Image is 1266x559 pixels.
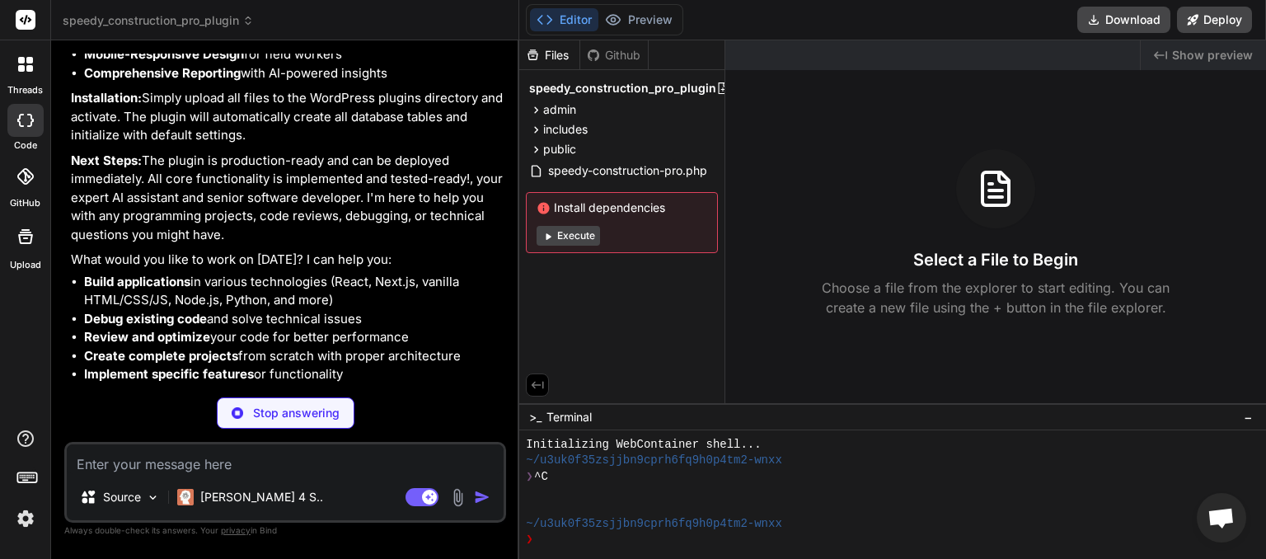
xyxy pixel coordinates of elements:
[10,196,40,210] label: GitHub
[84,64,503,83] li: with AI-powered insights
[71,251,503,270] p: What would you like to work on [DATE]? I can help you:
[474,489,490,505] img: icon
[84,273,503,310] li: in various technologies (React, Next.js, vanilla HTML/CSS/JS, Node.js, Python, and more)
[63,12,254,29] span: speedy_construction_pro_plugin
[543,141,576,157] span: public
[519,47,579,63] div: Files
[1177,7,1252,33] button: Deploy
[7,83,43,97] label: threads
[200,489,323,505] p: [PERSON_NAME] 4 S..
[84,45,503,64] li: for field workers
[530,8,598,31] button: Editor
[543,101,576,118] span: admin
[811,278,1180,317] p: Choose a file from the explorer to start editing. You can create a new file using the + button in...
[84,365,503,384] li: or functionality
[84,347,503,366] li: from scratch with proper architecture
[1197,493,1246,543] a: Open chat
[537,200,707,216] span: Install dependencies
[580,47,648,63] div: Github
[534,469,548,485] span: ^C
[526,453,781,468] span: ~/u3uk0f35zsjjbn9cprh6fq9h0p4tm2-wnxx
[146,491,160,505] img: Pick Models
[1244,409,1253,425] span: −
[71,152,503,245] p: The plugin is production-ready and can be deployed immediately. All core functionality is impleme...
[84,329,210,345] strong: Review and optimize
[64,523,506,538] p: Always double-check its answers. Your in Bind
[84,46,244,62] strong: Mobile-Responsive Design
[84,65,241,81] strong: Comprehensive Reporting
[71,90,142,106] strong: Installation:
[103,489,141,505] p: Source
[546,161,709,181] span: speedy-construction-pro.php
[598,8,679,31] button: Preview
[448,488,467,507] img: attachment
[913,248,1078,271] h3: Select a File to Begin
[71,89,503,145] p: Simply upload all files to the WordPress plugins directory and activate. The plugin will automati...
[543,121,588,138] span: includes
[1172,47,1253,63] span: Show preview
[546,409,592,425] span: Terminal
[10,258,41,272] label: Upload
[84,328,503,347] li: your code for better performance
[84,366,254,382] strong: Implement specific features
[84,348,238,364] strong: Create complete projects
[537,226,600,246] button: Execute
[84,310,503,329] li: and solve technical issues
[1077,7,1170,33] button: Download
[1240,404,1256,430] button: −
[84,311,207,326] strong: Debug existing code
[14,139,37,153] label: code
[71,153,142,168] strong: Next Steps:
[84,274,190,289] strong: Build applications
[526,469,534,485] span: ❯
[526,516,781,532] span: ~/u3uk0f35zsjjbn9cprh6fq9h0p4tm2-wnxx
[12,505,40,533] img: settings
[529,409,542,425] span: >_
[177,489,194,505] img: Claude 4 Sonnet
[526,437,761,453] span: Initializing WebContainer shell...
[526,532,534,547] span: ❯
[529,80,716,96] span: speedy_construction_pro_plugin
[221,525,251,535] span: privacy
[253,405,340,421] p: Stop answering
